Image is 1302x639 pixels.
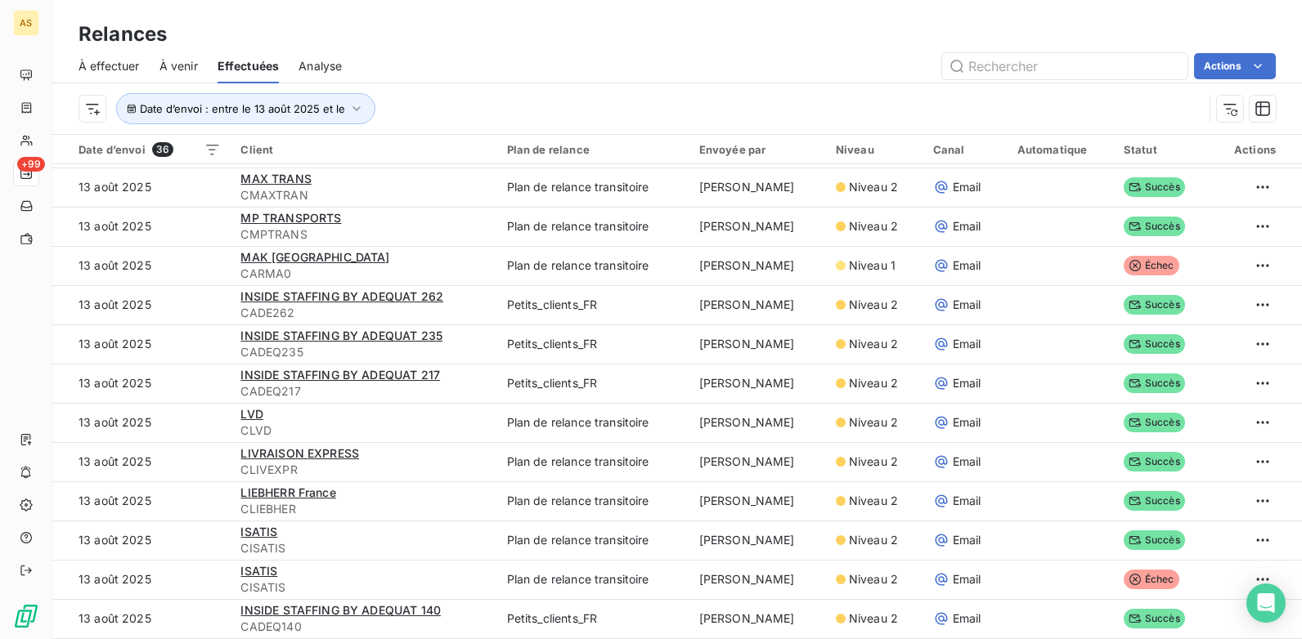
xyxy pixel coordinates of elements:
[299,58,342,74] span: Analyse
[849,414,898,431] span: Niveau 2
[240,328,442,342] span: INSIDE STAFFING BY ADEQUAT 235
[13,160,38,186] a: +99
[689,403,826,442] td: [PERSON_NAME]
[1124,373,1185,393] span: Succès
[240,226,487,243] span: CMPTRANS
[507,143,680,156] div: Plan de relance
[1124,217,1185,236] span: Succès
[497,207,689,246] td: Plan de relance transitoire
[240,187,487,203] span: CMAXTRAN
[79,58,140,74] span: À effectuer
[116,93,375,124] button: Date d’envoi : entre le 13 août 2025 et le
[240,143,273,156] span: Client
[689,364,826,403] td: [PERSON_NAME]
[953,610,981,627] span: Email
[836,143,914,156] div: Niveau
[52,560,231,599] td: 13 août 2025
[240,344,487,360] span: CADEQ235
[497,364,689,403] td: Petits_clients_FR
[240,603,441,617] span: INSIDE STAFFING BY ADEQUAT 140
[240,579,487,596] span: CISATIS
[497,481,689,521] td: Plan de relance transitoire
[497,521,689,560] td: Plan de relance transitoire
[159,58,198,74] span: À venir
[849,454,898,470] span: Niveau 2
[152,142,173,157] span: 36
[953,454,981,470] span: Email
[953,414,981,431] span: Email
[240,564,277,578] span: ISATIS
[13,603,39,629] img: Logo LeanPay
[240,540,487,556] span: CISATIS
[849,493,898,509] span: Niveau 2
[13,10,39,36] div: AS
[1124,177,1185,197] span: Succès
[240,289,443,303] span: INSIDE STAFFING BY ADEQUAT 262
[52,168,231,207] td: 13 août 2025
[240,407,263,421] span: LVD
[240,422,487,439] span: CLVD
[953,179,981,195] span: Email
[52,364,231,403] td: 13 août 2025
[1124,452,1185,471] span: Succès
[1124,143,1200,156] div: Statut
[1124,530,1185,550] span: Succès
[240,446,359,460] span: LIVRAISON EXPRESS
[497,285,689,324] td: Petits_clients_FR
[240,368,440,382] span: INSIDE STAFFING BY ADEQUAT 217
[52,207,231,246] td: 13 août 2025
[953,532,981,548] span: Email
[1246,583,1286,623] div: Open Intercom Messenger
[240,172,311,185] span: MAX TRANS
[497,168,689,207] td: Plan de relance transitoire
[849,571,898,588] span: Niveau 2
[497,599,689,638] td: Petits_clients_FR
[240,485,335,499] span: LIEBHERR France
[52,324,231,364] td: 13 août 2025
[953,336,981,352] span: Email
[240,501,487,517] span: CLIEBHER
[689,481,826,521] td: [PERSON_NAME]
[953,257,981,274] span: Email
[689,207,826,246] td: [PERSON_NAME]
[240,619,487,635] span: CADEQ140
[689,168,826,207] td: [PERSON_NAME]
[52,403,231,442] td: 13 août 2025
[497,324,689,364] td: Petits_clients_FR
[1124,334,1185,354] span: Succès
[17,157,45,172] span: +99
[689,324,826,364] td: [PERSON_NAME]
[689,560,826,599] td: [PERSON_NAME]
[240,266,487,282] span: CARMA0
[953,571,981,588] span: Email
[52,442,231,481] td: 13 août 2025
[1124,491,1185,511] span: Succès
[52,481,231,521] td: 13 août 2025
[497,442,689,481] td: Plan de relance transitoire
[689,521,826,560] td: [PERSON_NAME]
[497,246,689,285] td: Plan de relance transitoire
[942,53,1188,79] input: Rechercher
[849,179,898,195] span: Niveau 2
[240,525,277,538] span: ISATIS
[689,599,826,638] td: [PERSON_NAME]
[1124,295,1185,315] span: Succès
[497,560,689,599] td: Plan de relance transitoire
[849,297,898,313] span: Niveau 2
[1017,143,1104,156] div: Automatique
[849,375,898,391] span: Niveau 2
[1124,609,1185,628] span: Succès
[1124,570,1179,589] span: Échec
[140,102,345,115] span: Date d’envoi : entre le 13 août 2025 et le
[953,493,981,509] span: Email
[79,20,167,49] h3: Relances
[1194,53,1276,79] button: Actions
[689,285,826,324] td: [PERSON_NAME]
[52,599,231,638] td: 13 août 2025
[497,403,689,442] td: Plan de relance transitoire
[689,442,826,481] td: [PERSON_NAME]
[849,532,898,548] span: Niveau 2
[849,336,898,352] span: Niveau 2
[240,250,389,264] span: MAK [GEOGRAPHIC_DATA]
[52,521,231,560] td: 13 août 2025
